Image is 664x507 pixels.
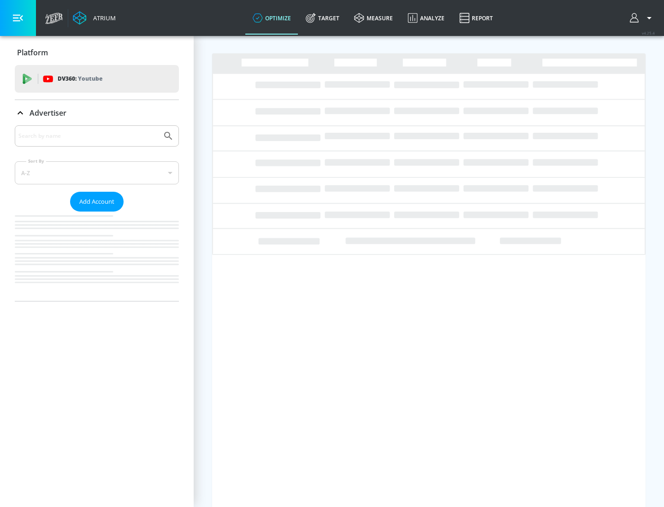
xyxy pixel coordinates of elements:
div: Atrium [89,14,116,22]
a: Target [298,1,347,35]
p: Youtube [78,74,102,83]
a: Atrium [73,11,116,25]
span: Add Account [79,196,114,207]
div: A-Z [15,161,179,184]
nav: list of Advertiser [15,212,179,301]
a: Report [452,1,500,35]
p: Advertiser [30,108,66,118]
span: v 4.25.4 [642,30,655,35]
label: Sort By [26,158,46,164]
div: Advertiser [15,125,179,301]
a: Analyze [400,1,452,35]
div: Platform [15,40,179,65]
input: Search by name [18,130,158,142]
p: Platform [17,47,48,58]
a: measure [347,1,400,35]
a: optimize [245,1,298,35]
p: DV360: [58,74,102,84]
div: DV360: Youtube [15,65,179,93]
button: Add Account [70,192,124,212]
div: Advertiser [15,100,179,126]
